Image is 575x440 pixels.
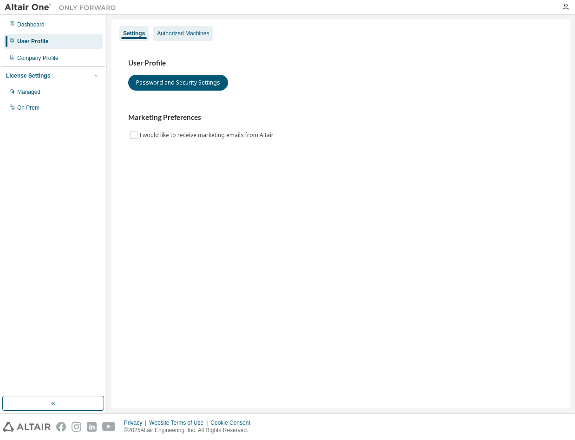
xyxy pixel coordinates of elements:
[139,130,275,141] label: I would like to receive marketing emails from Altair
[17,104,39,112] div: On Prem
[6,72,50,79] div: License Settings
[128,59,554,68] h3: User Profile
[17,54,59,62] div: Company Profile
[17,88,40,96] div: Managed
[157,30,209,37] div: Authorized Machines
[124,419,149,427] div: Privacy
[17,21,45,28] div: Dashboard
[3,422,51,432] img: altair_logo.svg
[87,422,97,432] img: linkedin.svg
[149,419,210,427] div: Website Terms of Use
[72,422,81,432] img: instagram.svg
[123,30,145,37] div: Settings
[102,422,116,432] img: youtube.svg
[124,427,256,434] p: © 2025 Altair Engineering, Inc. All Rights Reserved.
[56,422,66,432] img: facebook.svg
[128,75,228,91] button: Password and Security Settings
[5,3,121,12] img: Altair One
[17,38,48,45] div: User Profile
[128,113,554,122] h3: Marketing Preferences
[210,419,255,427] div: Cookie Consent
